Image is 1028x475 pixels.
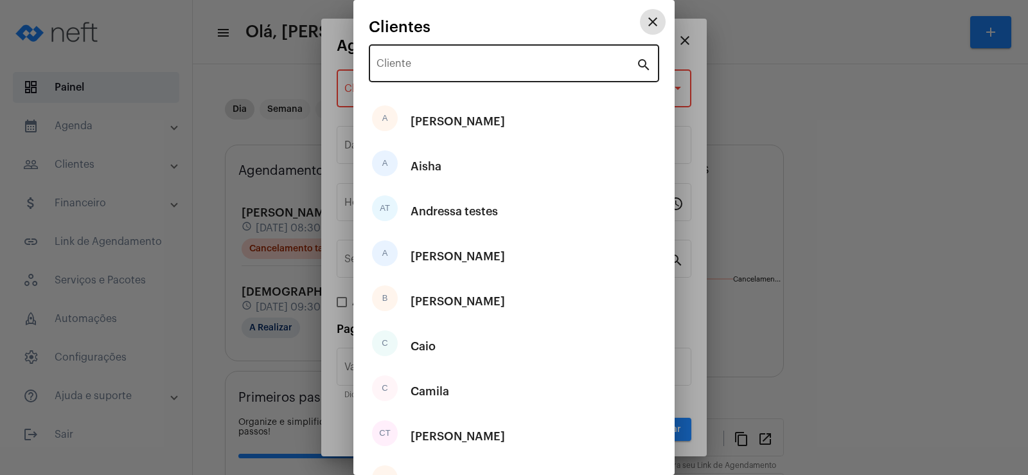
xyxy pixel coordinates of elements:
[372,195,398,221] div: AT
[411,372,449,411] div: Camila
[411,237,505,276] div: [PERSON_NAME]
[411,102,505,141] div: [PERSON_NAME]
[411,327,436,366] div: Caio
[411,282,505,321] div: [PERSON_NAME]
[372,150,398,176] div: A
[411,417,505,456] div: [PERSON_NAME]
[372,285,398,311] div: B
[645,14,660,30] mat-icon: close
[369,19,430,35] span: Clientes
[372,330,398,356] div: C
[411,147,441,186] div: Aisha
[636,57,651,72] mat-icon: search
[372,105,398,131] div: A
[377,60,636,72] input: Pesquisar cliente
[372,420,398,446] div: CT
[372,375,398,401] div: C
[372,240,398,266] div: A
[411,192,498,231] div: Andressa testes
